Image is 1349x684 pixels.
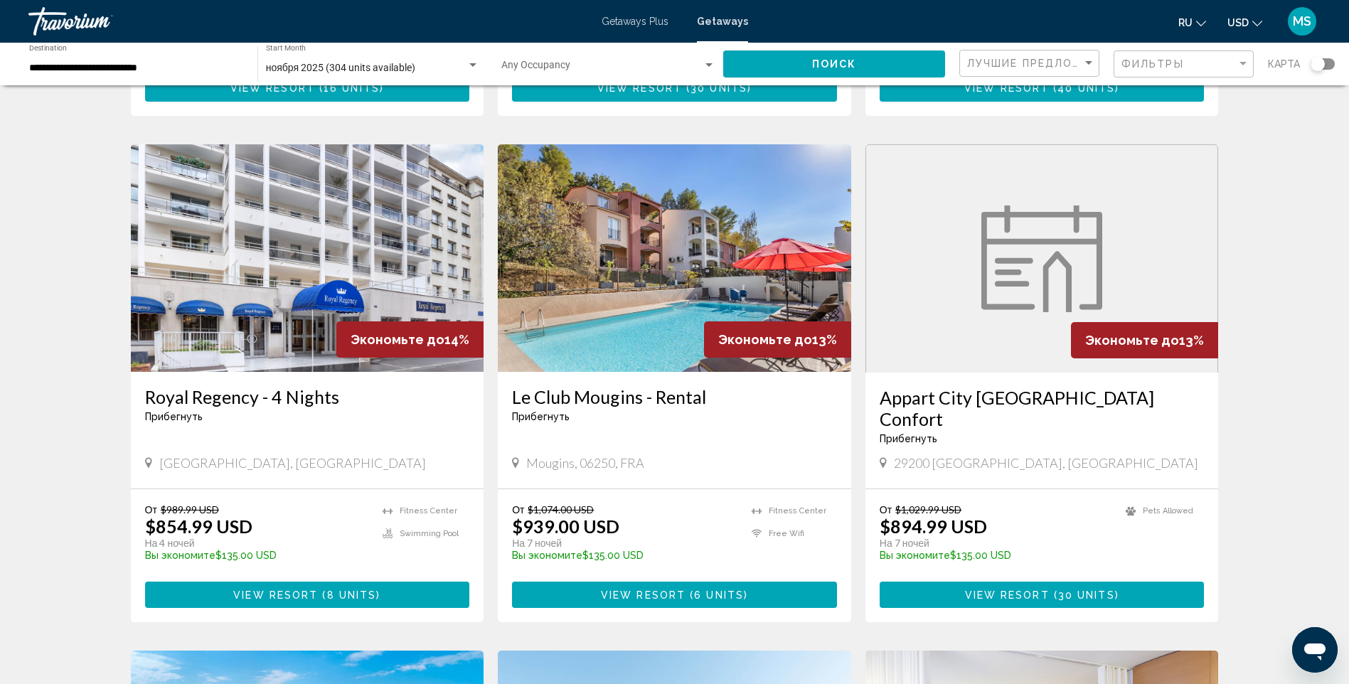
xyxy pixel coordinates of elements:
[718,332,812,347] span: Экономьте до
[400,529,459,538] span: Swimming Pool
[318,589,380,601] span: ( )
[528,503,594,515] span: $1,074.00 USD
[981,205,1102,312] img: week.svg
[1268,54,1300,74] span: карта
[694,589,744,601] span: 6 units
[512,550,737,561] p: $135.00 USD
[315,83,384,95] span: ( )
[327,589,377,601] span: 8 units
[880,75,1205,101] button: View Resort(40 units)
[1292,627,1338,673] iframe: Przycisk umożliwiający otwarcie okna komunikatora
[230,83,315,95] span: View Resort
[880,515,987,537] p: $894.99 USD
[1057,83,1115,95] span: 40 units
[512,582,837,608] button: View Resort(6 units)
[1058,589,1115,601] span: 30 units
[512,411,570,422] span: Прибегнуть
[1050,589,1119,601] span: ( )
[1178,17,1193,28] span: ru
[880,433,937,444] span: Прибегнуть
[880,387,1205,429] a: Appart City [GEOGRAPHIC_DATA] Confort
[880,503,892,515] span: От
[351,332,444,347] span: Экономьте до
[145,550,369,561] p: $135.00 USD
[895,503,961,515] span: $1,029.99 USD
[512,386,837,407] a: Le Club Mougins - Rental
[880,582,1205,608] button: View Resort(30 units)
[145,503,157,515] span: От
[159,455,426,471] span: [GEOGRAPHIC_DATA], [GEOGRAPHIC_DATA]
[145,386,470,407] a: Royal Regency - 4 Nights
[1284,6,1321,36] button: User Menu
[967,58,1117,69] span: Лучшие предложения
[965,589,1050,601] span: View Resort
[769,506,826,515] span: Fitness Center
[145,582,470,608] button: View Resort(8 units)
[697,16,748,27] a: Getaways
[1293,14,1311,28] span: MS
[512,75,837,101] button: View Resort(30 units)
[498,144,851,372] img: ii_mo21.jpg
[145,537,369,550] p: На 4 ночей
[28,7,587,36] a: Travorium
[233,589,318,601] span: View Resort
[967,58,1095,70] mat-select: Sort by
[1227,17,1249,28] span: USD
[769,529,804,538] span: Free Wifi
[880,550,1112,561] p: $135.00 USD
[1143,506,1193,515] span: Pets Allowed
[145,75,470,101] button: View Resort(16 units)
[324,83,380,95] span: 16 units
[602,16,668,27] a: Getaways Plus
[704,321,851,358] div: 13%
[512,503,524,515] span: От
[691,83,747,95] span: 30 units
[597,83,682,95] span: View Resort
[512,537,737,550] p: На 7 ночей
[1121,58,1184,70] span: Фильтры
[601,589,686,601] span: View Resort
[145,550,215,561] span: Вы экономите
[161,503,219,515] span: $989.99 USD
[682,83,752,95] span: ( )
[512,515,619,537] p: $939.00 USD
[145,515,252,537] p: $854.99 USD
[880,537,1112,550] p: На 7 ночей
[145,411,203,422] span: Прибегнуть
[1049,83,1119,95] span: ( )
[512,550,582,561] span: Вы экономите
[526,455,644,471] span: Mougins, 06250, FRA
[812,59,857,70] span: Поиск
[1227,12,1262,33] button: Change currency
[964,83,1049,95] span: View Resort
[686,589,748,601] span: ( )
[336,321,484,358] div: 14%
[1178,12,1206,33] button: Change language
[880,550,950,561] span: Вы экономите
[723,50,945,77] button: Поиск
[1085,333,1179,348] span: Экономьте до
[894,455,1198,471] span: 29200 [GEOGRAPHIC_DATA], [GEOGRAPHIC_DATA]
[1071,322,1218,358] div: 13%
[266,62,415,73] span: ноября 2025 (304 units available)
[400,506,457,515] span: Fitness Center
[1114,50,1254,79] button: Filter
[131,144,484,372] img: 3068E01X.jpg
